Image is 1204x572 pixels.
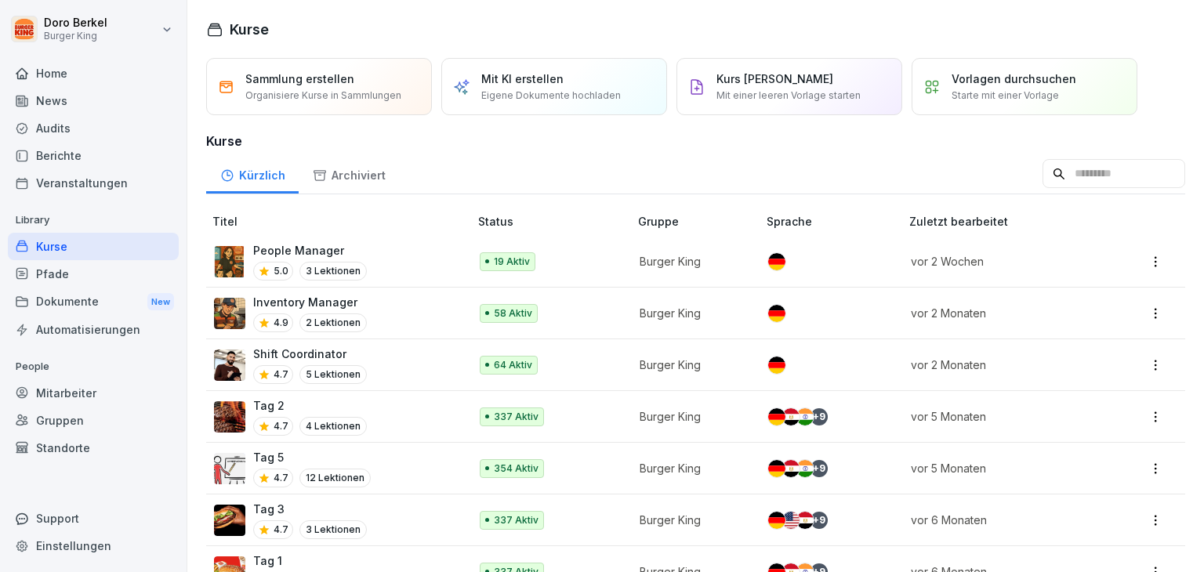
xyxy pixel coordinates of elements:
[8,434,179,462] a: Standorte
[768,408,785,425] img: de.svg
[253,294,367,310] p: Inventory Manager
[245,71,354,87] p: Sammlung erstellen
[716,71,833,87] p: Kurs [PERSON_NAME]
[8,208,179,233] p: Library
[147,293,174,311] div: New
[299,154,399,194] a: Archiviert
[274,523,288,537] p: 4.7
[214,505,245,536] img: cq6tslmxu1pybroki4wxmcwi.png
[796,408,814,425] img: in.svg
[782,408,800,425] img: eg.svg
[640,512,742,528] p: Burger King
[494,462,539,476] p: 354 Aktiv
[245,89,401,103] p: Organisiere Kurse in Sammlungen
[494,358,532,372] p: 64 Aktiv
[8,142,179,169] a: Berichte
[640,253,742,270] p: Burger King
[782,460,800,477] img: eg.svg
[299,417,367,436] p: 4 Lektionen
[214,349,245,381] img: q4kvd0p412g56irxfxn6tm8s.png
[274,264,288,278] p: 5.0
[230,19,269,40] h1: Kurse
[638,213,760,230] p: Gruppe
[640,460,742,476] p: Burger King
[911,357,1096,373] p: vor 2 Monaten
[481,89,621,103] p: Eigene Dokumente hochladen
[768,357,785,374] img: de.svg
[796,460,814,477] img: in.svg
[716,89,861,103] p: Mit einer leeren Vorlage starten
[253,397,367,414] p: Tag 2
[214,453,245,484] img: vy1vuzxsdwx3e5y1d1ft51l0.png
[212,213,472,230] p: Titel
[768,460,785,477] img: de.svg
[8,505,179,532] div: Support
[253,552,367,569] p: Tag 1
[767,213,902,230] p: Sprache
[253,346,367,362] p: Shift Coordinator
[911,512,1096,528] p: vor 6 Monaten
[8,354,179,379] p: People
[8,169,179,197] a: Veranstaltungen
[478,213,632,230] p: Status
[911,253,1096,270] p: vor 2 Wochen
[206,132,1185,150] h3: Kurse
[494,255,530,269] p: 19 Aktiv
[640,357,742,373] p: Burger King
[214,246,245,277] img: xc3x9m9uz5qfs93t7kmvoxs4.png
[911,460,1096,476] p: vor 5 Monaten
[811,512,828,529] div: + 9
[811,460,828,477] div: + 9
[44,16,107,30] p: Doro Berkel
[952,89,1059,103] p: Starte mit einer Vorlage
[811,408,828,425] div: + 9
[768,305,785,322] img: de.svg
[481,71,564,87] p: Mit KI erstellen
[8,233,179,260] div: Kurse
[796,512,814,529] img: eg.svg
[253,501,367,517] p: Tag 3
[8,532,179,559] a: Einstellungen
[8,260,179,288] a: Pfade
[8,288,179,317] a: DokumenteNew
[768,512,785,529] img: de.svg
[299,365,367,384] p: 5 Lektionen
[494,410,539,424] p: 337 Aktiv
[253,449,371,465] p: Tag 5
[8,407,179,434] a: Gruppen
[8,316,179,343] a: Automatisierungen
[952,71,1076,87] p: Vorlagen durchsuchen
[768,253,785,270] img: de.svg
[274,419,288,433] p: 4.7
[299,313,367,332] p: 2 Lektionen
[299,520,367,539] p: 3 Lektionen
[8,288,179,317] div: Dokumente
[274,316,288,330] p: 4.9
[782,512,800,529] img: us.svg
[909,213,1115,230] p: Zuletzt bearbeitet
[8,87,179,114] a: News
[214,401,245,433] img: hzkj8u8nkg09zk50ub0d0otk.png
[274,471,288,485] p: 4.7
[8,379,179,407] a: Mitarbeiter
[494,513,539,527] p: 337 Aktiv
[8,114,179,142] a: Audits
[8,60,179,87] a: Home
[206,154,299,194] a: Kürzlich
[214,298,245,329] img: o1h5p6rcnzw0lu1jns37xjxx.png
[299,262,367,281] p: 3 Lektionen
[640,305,742,321] p: Burger King
[640,408,742,425] p: Burger King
